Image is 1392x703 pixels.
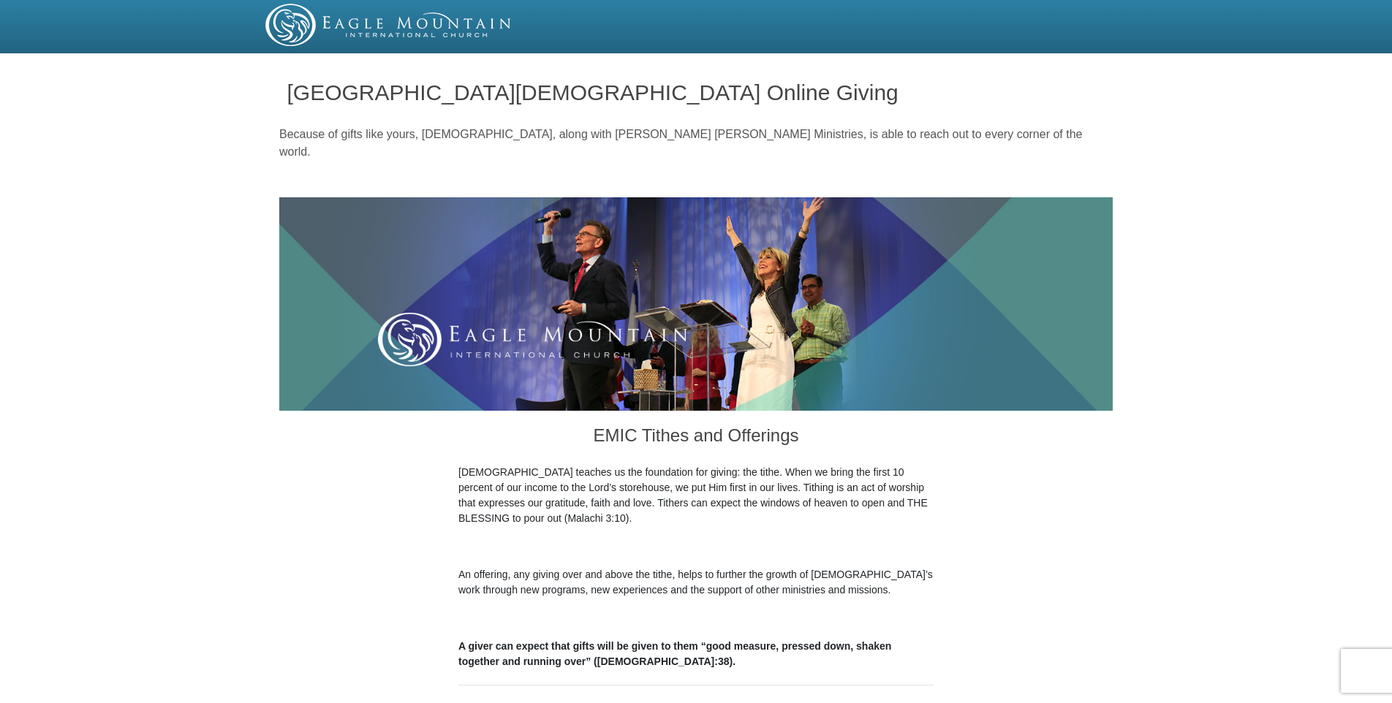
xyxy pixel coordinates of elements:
[279,126,1113,161] p: Because of gifts like yours, [DEMOGRAPHIC_DATA], along with [PERSON_NAME] [PERSON_NAME] Ministrie...
[458,465,934,526] p: [DEMOGRAPHIC_DATA] teaches us the foundation for giving: the tithe. When we bring the first 10 pe...
[458,640,891,667] b: A giver can expect that gifts will be given to them “good measure, pressed down, shaken together ...
[287,80,1105,104] h1: [GEOGRAPHIC_DATA][DEMOGRAPHIC_DATA] Online Giving
[458,567,934,598] p: An offering, any giving over and above the tithe, helps to further the growth of [DEMOGRAPHIC_DAT...
[265,4,512,46] img: EMIC
[458,411,934,465] h3: EMIC Tithes and Offerings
